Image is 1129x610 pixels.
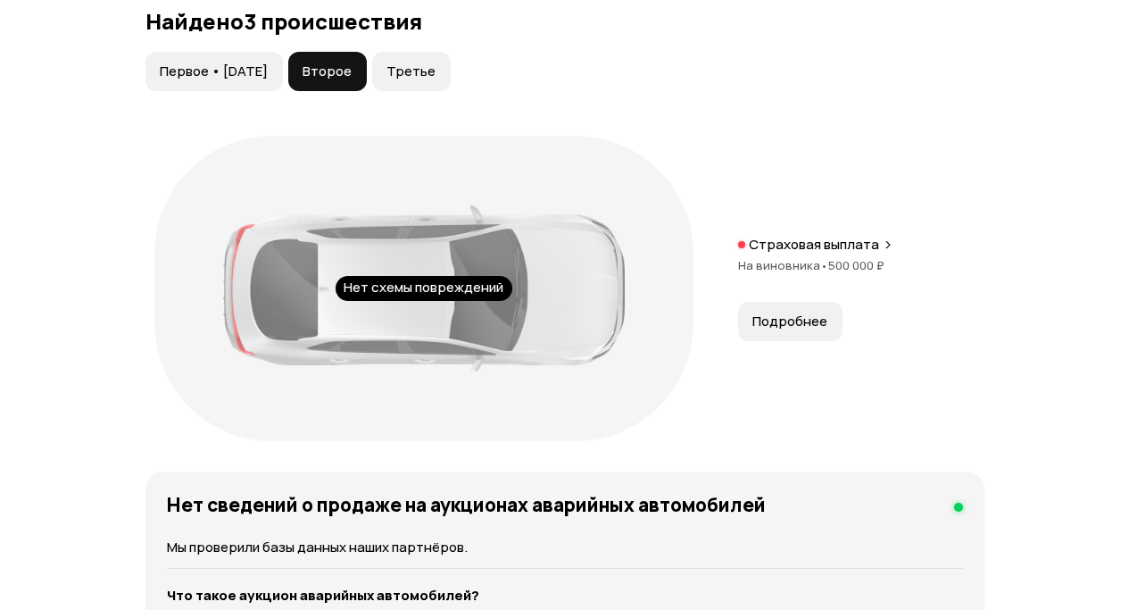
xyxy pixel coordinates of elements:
p: Мы проверили базы данных наших партнёров. [167,538,963,557]
button: Третье [372,52,451,91]
button: Второе [288,52,367,91]
strong: Что такое аукцион аварийных автомобилей? [167,586,479,605]
span: На виновника [738,257,828,273]
h3: Найдено 3 происшествия [145,9,984,34]
span: Третье [386,63,436,80]
p: Страховая выплата [749,236,879,254]
span: 500 000 ₽ [828,257,884,273]
span: Первое • [DATE] [160,63,268,80]
button: Первое • [DATE] [145,52,283,91]
div: Нет схемы повреждений [336,276,512,301]
span: Подробнее [752,313,827,330]
h4: Нет сведений о продаже на аукционах аварийных автомобилей [167,493,766,516]
span: • [820,257,828,273]
button: Подробнее [738,302,843,341]
span: Второе [303,63,352,80]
